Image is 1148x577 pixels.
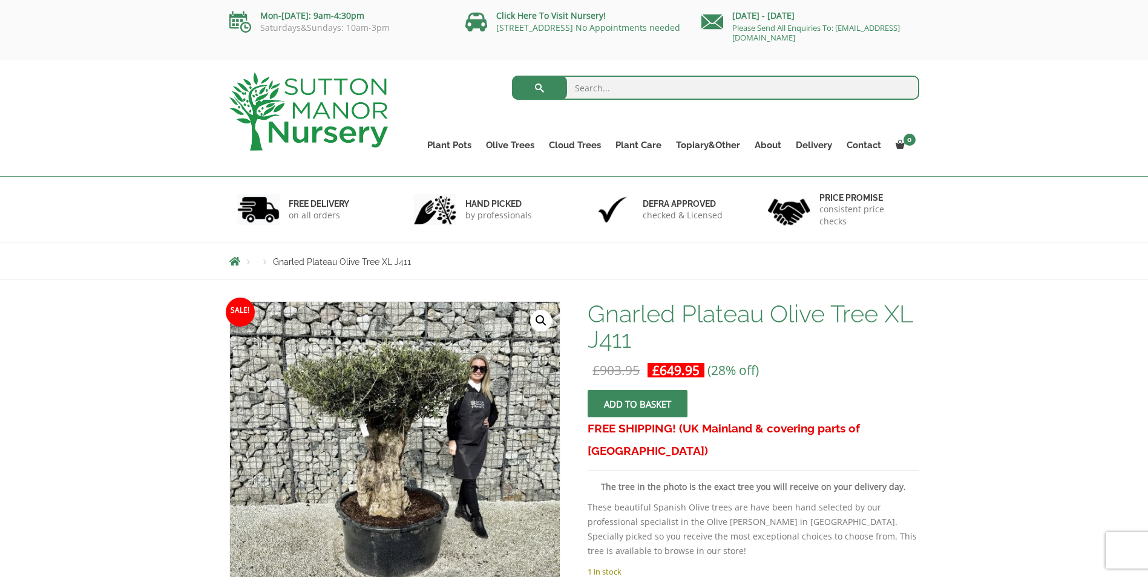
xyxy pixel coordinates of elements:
[592,362,600,379] span: £
[768,191,810,228] img: 4.jpg
[591,194,634,225] img: 3.jpg
[479,137,542,154] a: Olive Trees
[707,362,759,379] span: (28% off)
[512,76,919,100] input: Search...
[229,8,447,23] p: Mon-[DATE]: 9am-4:30pm
[414,194,456,225] img: 2.jpg
[530,310,552,331] a: View full-screen image gallery
[542,137,608,154] a: Cloud Trees
[588,417,919,462] h3: FREE SHIPPING! (UK Mainland & covering parts of [GEOGRAPHIC_DATA])
[588,390,687,417] button: Add to basket
[789,137,839,154] a: Delivery
[819,203,911,227] p: consistent price checks
[229,23,447,33] p: Saturdays&Sundays: 10am-3pm
[701,8,919,23] p: [DATE] - [DATE]
[273,257,411,267] span: Gnarled Plateau Olive Tree XL J411
[289,209,349,221] p: on all orders
[496,10,606,21] a: Click Here To Visit Nursery!
[669,137,747,154] a: Topiary&Other
[904,134,916,146] span: 0
[496,22,680,33] a: [STREET_ADDRESS] No Appointments needed
[819,192,911,203] h6: Price promise
[652,362,700,379] bdi: 649.95
[588,500,919,558] p: These beautiful Spanish Olive trees are have been hand selected by our professional specialist in...
[289,198,349,209] h6: FREE DELIVERY
[732,22,900,43] a: Please Send All Enquiries To: [EMAIL_ADDRESS][DOMAIN_NAME]
[747,137,789,154] a: About
[643,209,723,221] p: checked & Licensed
[652,362,660,379] span: £
[465,198,532,209] h6: hand picked
[226,298,255,327] span: Sale!
[592,362,640,379] bdi: 903.95
[229,73,388,151] img: logo
[601,481,906,492] strong: The tree in the photo is the exact tree you will receive on your delivery day.
[588,301,919,352] h1: Gnarled Plateau Olive Tree XL J411
[643,198,723,209] h6: Defra approved
[237,194,280,225] img: 1.jpg
[420,137,479,154] a: Plant Pots
[465,209,532,221] p: by professionals
[608,137,669,154] a: Plant Care
[888,137,919,154] a: 0
[839,137,888,154] a: Contact
[229,256,919,266] nav: Breadcrumbs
